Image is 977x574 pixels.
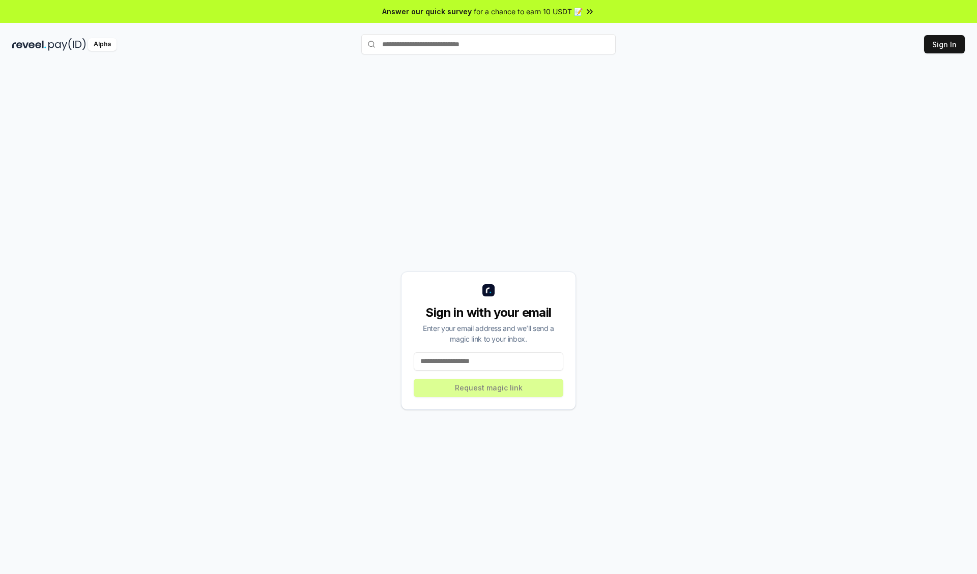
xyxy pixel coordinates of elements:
div: Alpha [88,38,117,51]
div: Enter your email address and we’ll send a magic link to your inbox. [414,323,563,344]
div: Sign in with your email [414,305,563,321]
span: Answer our quick survey [382,6,472,17]
span: for a chance to earn 10 USDT 📝 [474,6,583,17]
img: pay_id [48,38,86,51]
img: reveel_dark [12,38,46,51]
button: Sign In [924,35,965,53]
img: logo_small [482,284,495,296]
